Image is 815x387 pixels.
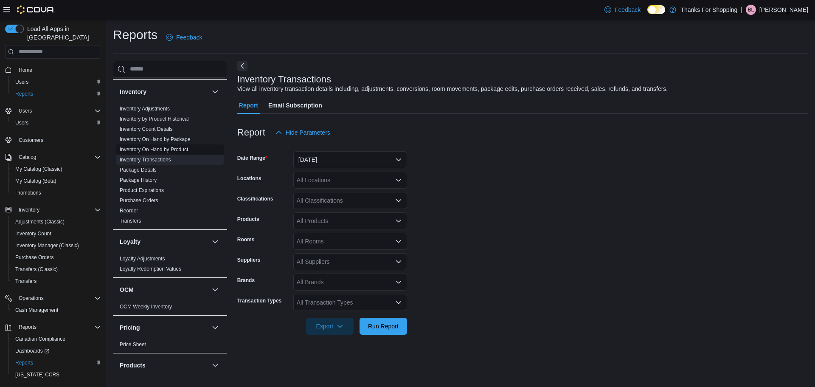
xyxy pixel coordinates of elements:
[12,240,82,251] a: Inventory Manager (Classic)
[237,236,255,243] label: Rooms
[8,357,104,369] button: Reports
[19,137,43,144] span: Customers
[395,238,402,245] button: Open list of options
[15,254,54,261] span: Purchase Orders
[120,361,208,370] button: Products
[120,208,138,214] a: Reorder
[239,97,258,114] span: Report
[15,65,101,75] span: Home
[19,67,32,73] span: Home
[8,263,104,275] button: Transfers (Classic)
[120,237,208,246] button: Loyalty
[15,135,101,145] span: Customers
[120,323,140,332] h3: Pricing
[120,156,171,163] span: Inventory Transactions
[15,106,101,116] span: Users
[2,151,104,163] button: Catalog
[293,151,407,168] button: [DATE]
[8,345,104,357] a: Dashboards
[19,295,44,302] span: Operations
[8,304,104,316] button: Cash Management
[237,175,261,182] label: Locations
[237,277,255,284] label: Brands
[12,264,61,274] a: Transfers (Classic)
[163,29,205,46] a: Feedback
[8,163,104,175] button: My Catalog (Classic)
[120,167,157,173] span: Package Details
[120,207,138,214] span: Reorder
[12,358,37,368] a: Reports
[12,176,101,186] span: My Catalog (Beta)
[120,255,165,262] span: Loyalty Adjustments
[120,285,134,294] h3: OCM
[8,76,104,88] button: Users
[12,217,68,227] a: Adjustments (Classic)
[15,307,58,314] span: Cash Management
[615,6,641,14] span: Feedback
[395,197,402,204] button: Open list of options
[12,252,57,263] a: Purchase Orders
[12,188,101,198] span: Promotions
[113,104,227,229] div: Inventory
[395,218,402,224] button: Open list of options
[647,5,665,14] input: Dark Mode
[748,5,754,15] span: Bl
[15,152,39,162] button: Catalog
[12,118,101,128] span: Users
[395,258,402,265] button: Open list of options
[12,370,63,380] a: [US_STATE] CCRS
[210,285,220,295] button: OCM
[15,205,101,215] span: Inventory
[120,177,157,183] a: Package History
[120,341,146,348] span: Price Sheet
[12,176,60,186] a: My Catalog (Beta)
[12,77,32,87] a: Users
[395,299,402,306] button: Open list of options
[237,85,668,93] div: View all inventory transaction details including, adjustments, conversions, room movements, packa...
[120,106,170,112] a: Inventory Adjustments
[237,61,247,71] button: Next
[120,323,208,332] button: Pricing
[12,370,101,380] span: Washington CCRS
[8,88,104,100] button: Reports
[237,74,331,85] h3: Inventory Transactions
[12,240,101,251] span: Inventory Manager (Classic)
[12,276,101,286] span: Transfers
[120,266,181,272] span: Loyalty Redemption Values
[19,206,39,213] span: Inventory
[2,105,104,117] button: Users
[15,205,43,215] button: Inventory
[15,152,101,162] span: Catalog
[210,87,220,97] button: Inventory
[12,89,101,99] span: Reports
[12,164,66,174] a: My Catalog (Classic)
[12,346,101,356] span: Dashboards
[12,334,69,344] a: Canadian Compliance
[601,1,644,18] a: Feedback
[15,347,49,354] span: Dashboards
[8,333,104,345] button: Canadian Compliance
[237,195,273,202] label: Classifications
[8,369,104,381] button: [US_STATE] CCRS
[8,117,104,129] button: Users
[8,187,104,199] button: Promotions
[272,124,334,141] button: Hide Parameters
[237,257,261,263] label: Suppliers
[746,5,756,15] div: Brianna-lynn Frederiksen
[120,105,170,112] span: Inventory Adjustments
[12,229,101,239] span: Inventory Count
[113,254,227,277] div: Loyalty
[2,204,104,216] button: Inventory
[12,305,62,315] a: Cash Management
[15,293,101,303] span: Operations
[120,361,146,370] h3: Products
[113,26,157,43] h1: Reports
[120,218,141,224] a: Transfers
[120,126,173,132] a: Inventory Count Details
[19,324,37,331] span: Reports
[19,154,36,161] span: Catalog
[120,88,146,96] h3: Inventory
